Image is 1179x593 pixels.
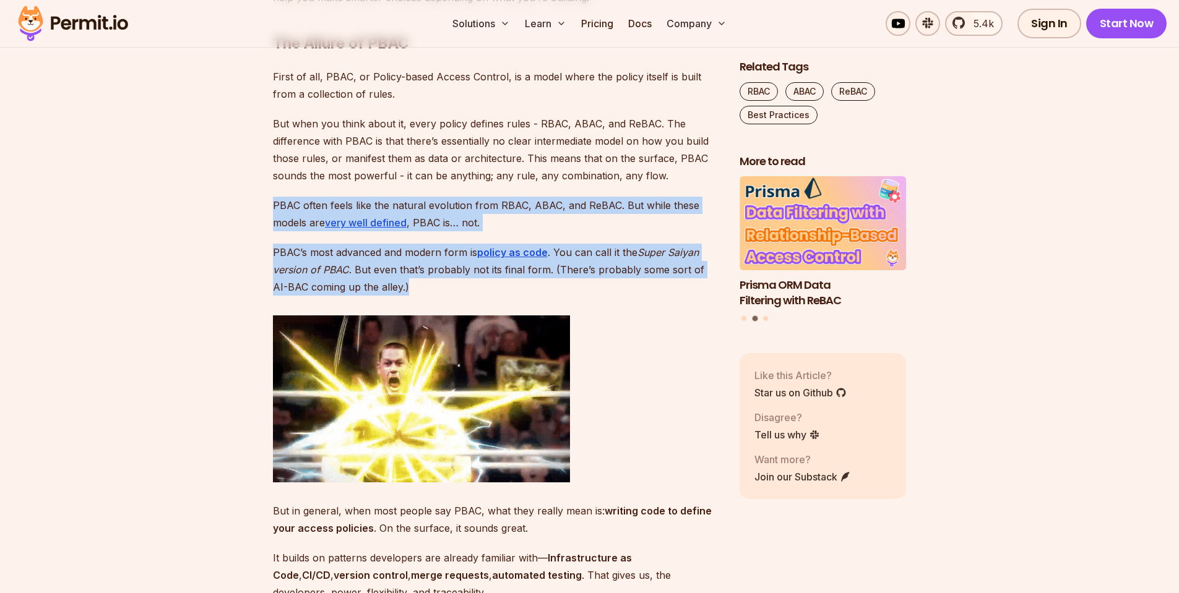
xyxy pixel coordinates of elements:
p: PBAC often feels like the natural evolution from RBAC, ABAC, and ReBAC. But while these models ar... [273,197,720,231]
img: Permit logo [12,2,134,45]
a: Prisma ORM Data Filtering with ReBACPrisma ORM Data Filtering with ReBAC [740,177,907,309]
h3: Prisma ORM Data Filtering with ReBAC [740,278,907,309]
a: very well defined [325,216,407,229]
a: Join our Substack [754,469,851,484]
a: Sign In [1017,9,1081,38]
a: Pricing [576,11,618,36]
button: Learn [520,11,571,36]
a: Start Now [1086,9,1167,38]
strong: version control [334,569,408,581]
strong: CI/CD [302,569,330,581]
p: Want more? [754,452,851,467]
a: ReBAC [831,82,875,101]
p: But when you think about it, every policy defines rules - RBAC, ABAC, and ReBAC. The difference w... [273,115,720,184]
em: Super Saiyan version of PBAC [273,246,699,276]
a: RBAC [740,82,778,101]
p: Like this Article? [754,368,847,383]
p: But in general, when most people say PBAC, what they really mean is: . On the surface, it sounds ... [273,502,720,537]
span: 5.4k [966,16,994,31]
strong: automated testing [492,569,582,581]
a: Star us on Github [754,385,847,400]
a: policy as code [477,246,548,258]
p: First of all, PBAC, or Policy-based Access Control, is a model where the policy itself is built f... [273,68,720,103]
li: 2 of 3 [740,177,907,309]
button: Company [662,11,732,36]
strong: merge requests [411,569,489,581]
img: Prisma ORM Data Filtering with ReBAC [740,177,907,271]
button: Go to slide 3 [763,317,768,322]
div: Posts [740,177,907,323]
strong: writing code to define your access policies [273,505,712,534]
h2: Related Tags [740,59,907,75]
a: Best Practices [740,106,818,124]
button: Go to slide 2 [752,316,758,322]
button: Go to slide 1 [741,317,746,322]
img: image (18).gif [273,315,570,482]
a: 5.4k [945,11,1003,36]
p: PBAC’s most advanced and modern form is . You can call it the . But even that’s probably not its ... [273,244,720,296]
a: Docs [623,11,657,36]
p: Disagree? [754,410,820,425]
button: Solutions [447,11,515,36]
a: ABAC [785,82,824,101]
a: Tell us why [754,427,820,442]
strong: Infrastructure as Code [273,552,632,581]
h2: More to read [740,154,907,169]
